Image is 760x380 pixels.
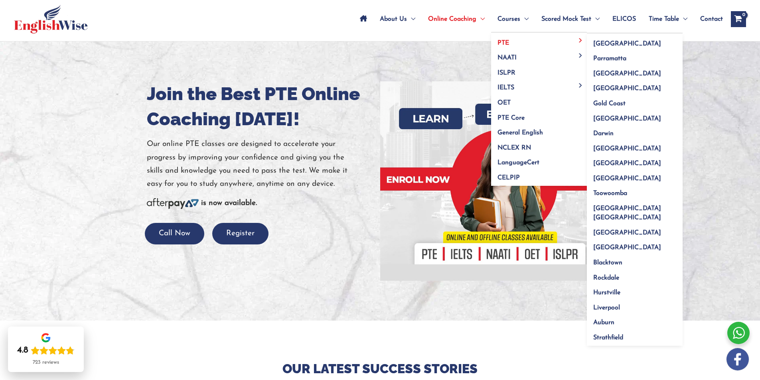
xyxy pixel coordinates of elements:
div: 723 reviews [33,359,59,366]
span: [GEOGRAPHIC_DATA] [GEOGRAPHIC_DATA] [593,205,661,221]
span: [GEOGRAPHIC_DATA] [593,116,661,122]
a: Gold Coast [587,94,683,109]
span: Liverpool [593,305,620,311]
b: is now available. [201,199,257,207]
p: Our Latest Success Stories [147,360,614,377]
a: Rockdale [587,268,683,283]
a: LanguageCert [491,153,587,168]
span: Menu Toggle [407,5,415,33]
a: Scored Mock TestMenu Toggle [535,5,606,33]
a: Parramatta [587,49,683,64]
a: Online CoachingMenu Toggle [422,5,491,33]
a: [GEOGRAPHIC_DATA] [587,33,683,49]
span: Online Coaching [428,5,476,33]
a: [GEOGRAPHIC_DATA] [587,168,683,183]
span: Menu Toggle [576,83,585,87]
span: CELPIP [497,175,520,181]
a: OET [491,93,587,108]
a: Blacktown [587,253,683,268]
div: 4.8 [17,345,28,356]
a: PTE Core [491,108,587,123]
a: [GEOGRAPHIC_DATA] [587,154,683,169]
span: [GEOGRAPHIC_DATA] [593,244,661,251]
a: Call Now [145,230,204,237]
span: [GEOGRAPHIC_DATA] [593,230,661,236]
a: Register [212,230,268,237]
a: [GEOGRAPHIC_DATA] [587,108,683,124]
span: Contact [700,5,723,33]
span: Menu Toggle [576,38,585,43]
a: Toowoomba [587,183,683,199]
span: Courses [497,5,520,33]
span: [GEOGRAPHIC_DATA] [593,71,661,77]
img: cropped-ew-logo [14,5,88,33]
a: [GEOGRAPHIC_DATA] [587,63,683,79]
span: PTE Core [497,115,525,121]
a: ELICOS [606,5,642,33]
span: Time Table [649,5,679,33]
a: Liverpool [587,297,683,313]
span: PTE [497,40,509,46]
span: [GEOGRAPHIC_DATA] [593,160,661,167]
a: PTEMenu Toggle [491,33,587,48]
span: General English [497,130,543,136]
a: [GEOGRAPHIC_DATA] [587,238,683,253]
span: NAATI [497,55,517,61]
span: Scored Mock Test [541,5,591,33]
span: Menu Toggle [476,5,485,33]
nav: Site Navigation: Main Menu [353,5,723,33]
span: Toowoomba [593,190,627,197]
span: OET [497,100,511,106]
span: About Us [380,5,407,33]
a: Strathfield [587,327,683,346]
img: Afterpay-Logo [147,198,199,209]
span: [GEOGRAPHIC_DATA] [593,175,661,182]
span: Blacktown [593,260,622,266]
span: LanguageCert [497,159,539,166]
a: ISLPR [491,63,587,78]
a: About UsMenu Toggle [373,5,422,33]
span: IELTS [497,85,514,91]
span: [GEOGRAPHIC_DATA] [593,41,661,47]
span: Parramatta [593,55,626,62]
a: Time TableMenu Toggle [642,5,694,33]
a: [GEOGRAPHIC_DATA] [587,138,683,154]
a: Auburn [587,313,683,328]
span: Darwin [593,130,614,137]
span: [GEOGRAPHIC_DATA] [593,146,661,152]
span: Menu Toggle [679,5,687,33]
span: Hurstville [593,289,620,296]
a: Darwin [587,124,683,139]
span: Menu Toggle [591,5,600,33]
span: NCLEX RN [497,145,531,151]
img: white-facebook.png [726,348,749,370]
span: ISLPR [497,70,515,76]
a: [GEOGRAPHIC_DATA] [587,79,683,94]
span: Menu Toggle [576,53,585,57]
h1: Join the Best PTE Online Coaching [DATE]! [147,81,374,132]
div: Rating: 4.8 out of 5 [17,345,75,356]
a: Hurstville [587,283,683,298]
button: Call Now [145,223,204,245]
span: Auburn [593,319,614,326]
button: Register [212,223,268,245]
a: CoursesMenu Toggle [491,5,535,33]
span: Strathfield [593,335,623,341]
a: Contact [694,5,723,33]
span: ELICOS [612,5,636,33]
a: NAATIMenu Toggle [491,48,587,63]
p: Our online PTE classes are designed to accelerate your progress by improving your confidence and ... [147,138,374,191]
span: Gold Coast [593,100,626,107]
span: [GEOGRAPHIC_DATA] [593,85,661,92]
a: CELPIP [491,167,587,186]
a: General English [491,123,587,138]
a: IELTSMenu Toggle [491,78,587,93]
a: View Shopping Cart, empty [731,11,746,27]
a: NCLEX RN [491,138,587,153]
span: Menu Toggle [520,5,529,33]
span: Rockdale [593,275,619,281]
a: [GEOGRAPHIC_DATA] [GEOGRAPHIC_DATA] [587,199,683,223]
a: [GEOGRAPHIC_DATA] [587,222,683,238]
